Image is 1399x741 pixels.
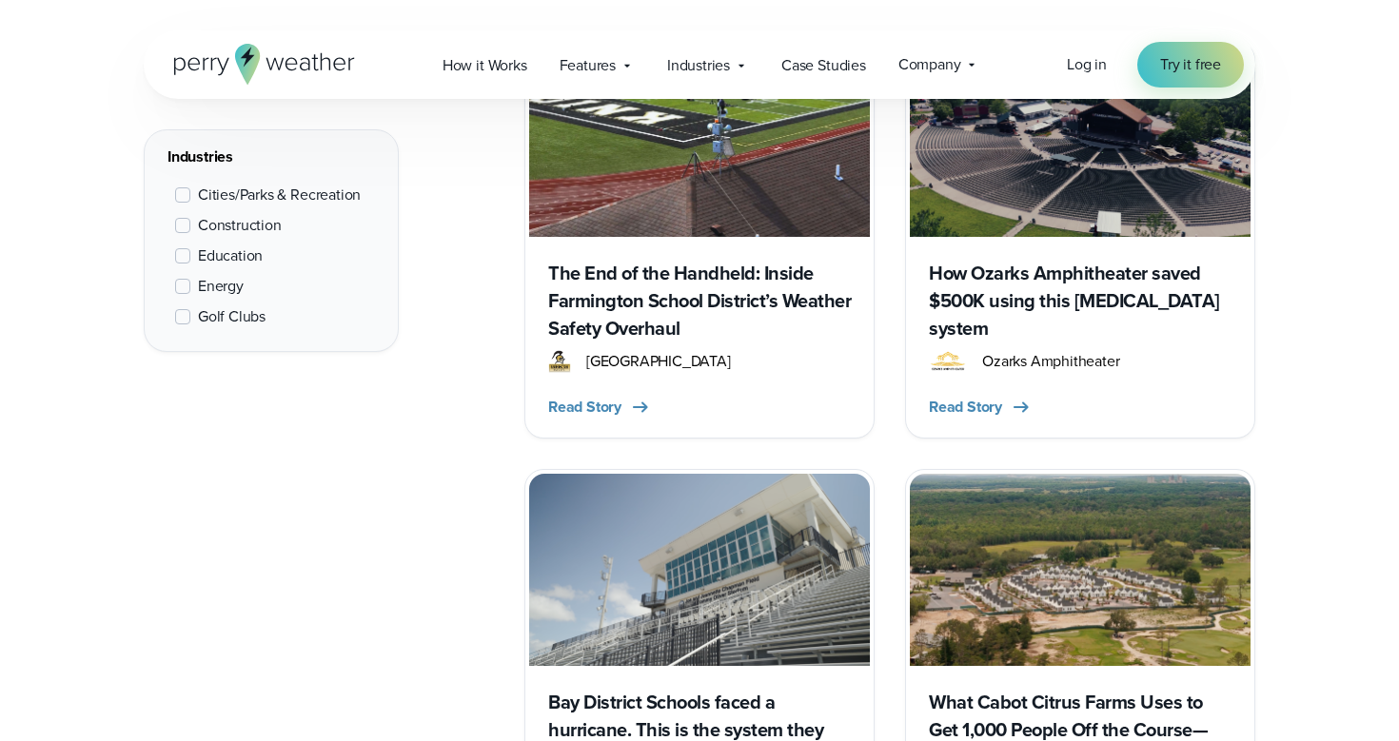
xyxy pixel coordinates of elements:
[929,350,967,373] img: Ozarks Amphitehater Logo
[898,53,961,76] span: Company
[1067,53,1107,75] span: Log in
[1067,53,1107,76] a: Log in
[1160,53,1221,76] span: Try it free
[198,305,266,328] span: Golf Clubs
[198,244,263,267] span: Education
[524,41,875,439] a: Perry Weather monitoring The End of the Handheld: Inside Farmington School District’s Weather Saf...
[1137,42,1244,88] a: Try it free
[910,474,1251,665] img: Cabot Citrus farms
[586,350,731,373] span: [GEOGRAPHIC_DATA]
[560,54,616,77] span: Features
[548,260,851,342] h3: The End of the Handheld: Inside Farmington School District’s Weather Safety Overhaul
[198,214,282,237] span: Construction
[548,396,621,419] span: Read Story
[929,396,1002,419] span: Read Story
[443,54,527,77] span: How it Works
[929,396,1033,419] button: Read Story
[548,396,652,419] button: Read Story
[548,350,571,373] img: Farmington R7
[765,46,882,85] a: Case Studies
[905,41,1255,439] a: How Ozarks Amphitheater saved $500K using this [MEDICAL_DATA] system Ozarks Amphitehater Logo Oza...
[167,146,375,168] div: Industries
[426,46,543,85] a: How it Works
[667,54,730,77] span: Industries
[781,54,866,77] span: Case Studies
[529,46,870,237] img: Perry Weather monitoring
[198,184,361,206] span: Cities/Parks & Recreation
[198,275,244,298] span: Energy
[982,350,1119,373] span: Ozarks Amphitheater
[929,260,1232,342] h3: How Ozarks Amphitheater saved $500K using this [MEDICAL_DATA] system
